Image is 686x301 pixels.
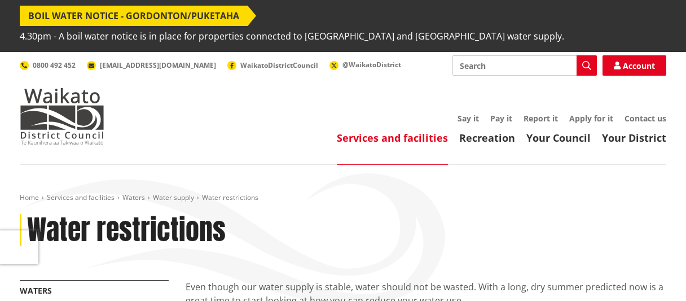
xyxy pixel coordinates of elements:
[490,113,512,124] a: Pay it
[20,193,666,203] nav: breadcrumb
[20,6,248,26] span: Boil water notice - Gordonton/Puketaha
[625,113,666,124] a: Contact us
[87,60,216,70] a: [EMAIL_ADDRESS][DOMAIN_NAME]
[524,113,558,124] a: Report it
[153,193,194,202] a: Water supply
[337,131,448,145] a: Services and facilities
[240,60,318,70] span: WaikatoDistrictCouncil
[458,113,479,124] a: Say it
[20,88,104,145] img: Waikato District Council - Te Kaunihera aa Takiwaa o Waikato
[526,131,591,145] a: Your Council
[20,193,39,202] a: Home
[33,60,76,70] span: 0800 492 452
[122,193,145,202] a: Waters
[20,26,564,46] span: 4.30pm - A boil water notice is in place for properties connected to [GEOGRAPHIC_DATA] and [GEOGR...
[452,55,597,76] input: Search input
[202,193,258,202] span: Water restrictions
[459,131,515,145] a: Recreation
[20,60,76,70] a: 0800 492 452
[603,55,666,76] a: Account
[569,113,613,124] a: Apply for it
[100,60,216,70] span: [EMAIL_ADDRESS][DOMAIN_NAME]
[602,131,666,145] a: Your District
[342,60,401,69] span: @WaikatoDistrict
[20,285,52,296] a: Waters
[227,60,318,70] a: WaikatoDistrictCouncil
[47,193,115,202] a: Services and facilities
[27,214,226,247] h1: Water restrictions
[329,60,401,69] a: @WaikatoDistrict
